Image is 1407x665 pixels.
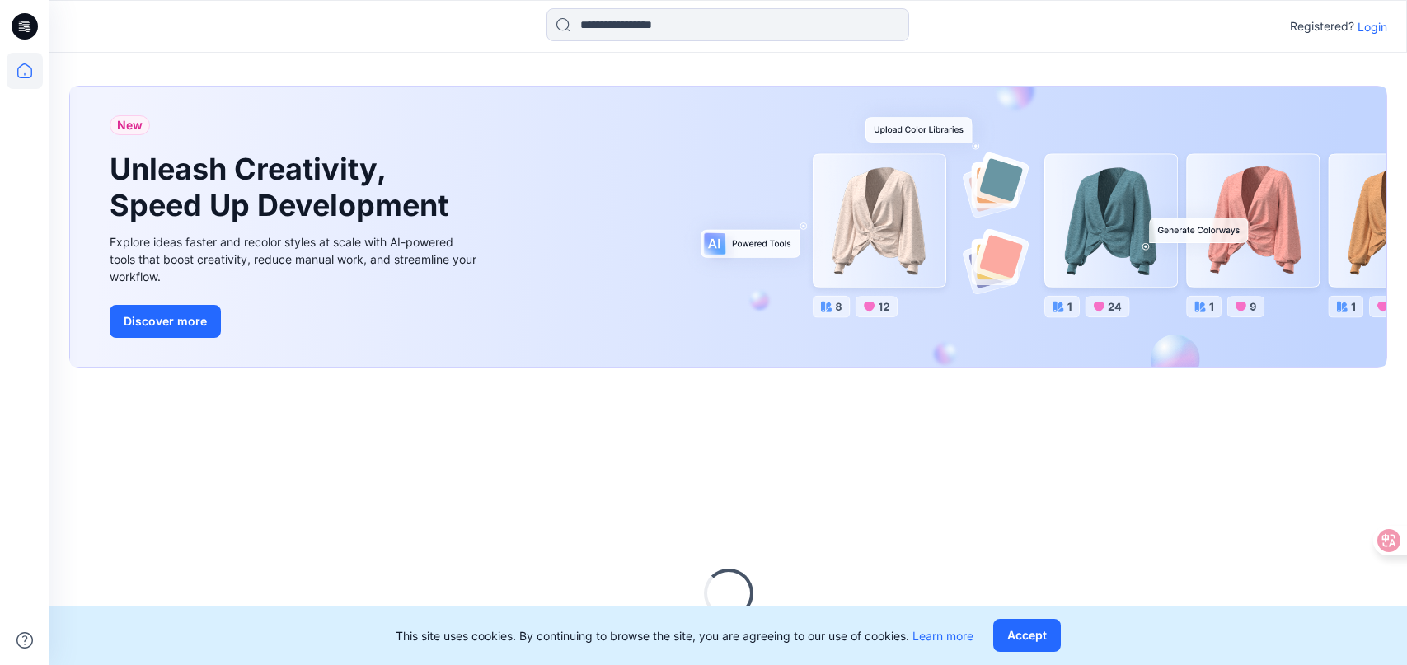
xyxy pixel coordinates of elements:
[110,305,481,338] a: Discover more
[1358,18,1387,35] p: Login
[993,619,1061,652] button: Accept
[110,233,481,285] div: Explore ideas faster and recolor styles at scale with AI-powered tools that boost creativity, red...
[110,305,221,338] button: Discover more
[110,152,456,222] h1: Unleash Creativity, Speed Up Development
[1290,16,1354,36] p: Registered?
[912,629,973,643] a: Learn more
[396,627,973,644] p: This site uses cookies. By continuing to browse the site, you are agreeing to our use of cookies.
[117,115,143,135] span: New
